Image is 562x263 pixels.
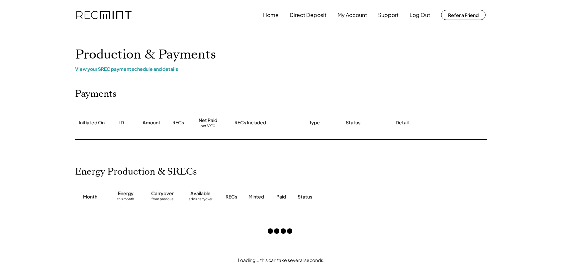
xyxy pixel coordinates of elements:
[290,8,327,22] button: Direct Deposit
[79,119,105,126] div: Initiated On
[199,117,217,124] div: Net Paid
[346,119,360,126] div: Status
[117,197,134,203] div: this month
[234,119,266,126] div: RECs Included
[226,194,237,200] div: RECs
[441,10,486,20] button: Refer a Friend
[75,166,197,178] h2: Energy Production & SRECs
[75,66,487,72] div: View your SREC payment schedule and details
[75,88,117,100] h2: Payments
[410,8,430,22] button: Log Out
[75,47,487,63] h1: Production & Payments
[248,194,264,200] div: Minted
[76,11,132,19] img: recmint-logotype%403x.png
[337,8,367,22] button: My Account
[151,197,173,203] div: from previous
[190,190,211,197] div: Available
[298,194,411,200] div: Status
[142,119,160,126] div: Amount
[189,197,212,203] div: adds carryover
[118,190,134,197] div: Energy
[396,119,409,126] div: Detail
[83,194,97,200] div: Month
[378,8,399,22] button: Support
[119,119,124,126] div: ID
[276,194,286,200] div: Paid
[151,190,174,197] div: Carryover
[263,8,279,22] button: Home
[309,119,320,126] div: Type
[201,124,215,129] div: per SREC
[172,119,184,126] div: RECs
